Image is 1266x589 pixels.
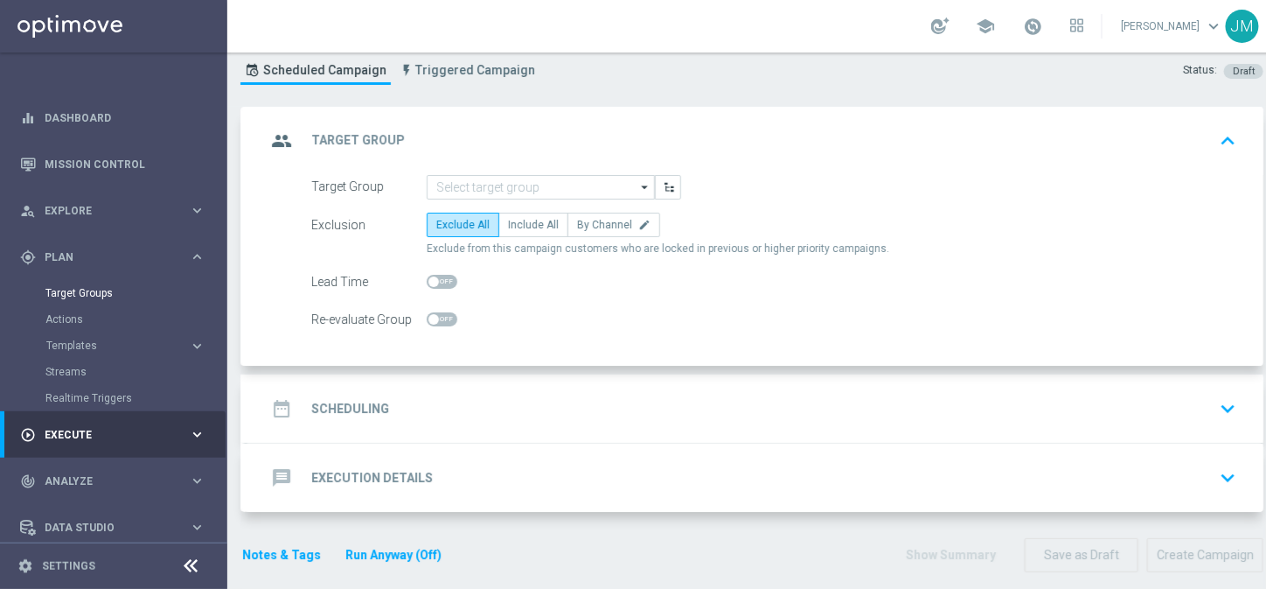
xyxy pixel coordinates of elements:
[1205,17,1224,36] span: keyboard_arrow_down
[1025,538,1138,572] button: Save as Draft
[344,544,443,566] button: Run Anyway (Off)
[395,56,539,85] a: Triggered Campaign
[240,544,323,566] button: Notes & Tags
[45,385,226,411] div: Realtime Triggers
[427,175,655,200] input: Select target group
[311,270,427,294] div: Lead Time
[266,462,297,494] i: message
[577,219,632,231] span: By Channel
[1147,538,1263,572] button: Create Campaign
[45,95,205,141] a: Dashboard
[1214,465,1241,491] i: keyboard_arrow_down
[636,176,654,199] i: arrow_drop_down
[189,338,205,354] i: keyboard_arrow_right
[1226,10,1259,43] div: JM
[45,339,206,353] button: Templates keyboard_arrow_right
[20,203,189,219] div: Explore
[1183,63,1217,79] div: Status:
[45,365,182,379] a: Streams
[20,473,189,489] div: Analyze
[20,473,36,489] i: track_changes
[1214,128,1241,154] i: keyboard_arrow_up
[19,428,206,442] button: play_circle_outline Execute keyboard_arrow_right
[20,110,36,126] i: equalizer
[1213,461,1242,494] button: keyboard_arrow_down
[45,312,182,326] a: Actions
[508,219,559,231] span: Include All
[20,520,189,536] div: Data Studio
[45,522,189,533] span: Data Studio
[1233,66,1255,77] span: Draft
[19,474,206,488] button: track_changes Analyze keyboard_arrow_right
[638,219,650,231] i: edit
[311,132,405,149] h2: Target Group
[311,470,433,487] h2: Execution Details
[311,213,427,237] div: Exclusion
[20,95,205,141] div: Dashboard
[45,141,205,187] a: Mission Control
[266,124,1242,158] div: group Target Group keyboard_arrow_up
[415,63,535,78] span: Triggered Campaign
[19,204,206,218] button: person_search Explore keyboard_arrow_right
[311,307,427,332] div: Re-evaluate Group
[189,519,205,536] i: keyboard_arrow_right
[266,461,1242,494] div: message Execution Details keyboard_arrow_down
[45,391,182,405] a: Realtime Triggers
[189,202,205,219] i: keyboard_arrow_right
[45,252,189,263] span: Plan
[45,430,189,440] span: Execute
[266,393,297,424] i: date_range
[1213,124,1242,158] button: keyboard_arrow_up
[1213,392,1242,425] button: keyboard_arrow_down
[427,242,889,256] span: Exclude from this campaign customers who are locked in previous or higher priority campaigns.
[1224,63,1263,77] colored-tag: Draft
[263,63,386,78] span: Scheduled Campaign
[46,340,171,351] span: Templates
[20,141,205,187] div: Mission Control
[976,17,995,36] span: school
[240,56,391,85] a: Scheduled Campaign
[19,158,206,172] button: Mission Control
[266,125,297,157] i: group
[20,427,36,443] i: play_circle_outline
[311,401,389,417] h2: Scheduling
[45,333,226,359] div: Templates
[266,392,1242,425] div: date_range Scheduling keyboard_arrow_down
[45,280,226,306] div: Target Groups
[19,521,206,535] button: Data Studio keyboard_arrow_right
[42,561,95,571] a: Settings
[19,250,206,264] button: gps_fixed Plan keyboard_arrow_right
[189,473,205,489] i: keyboard_arrow_right
[45,359,226,385] div: Streams
[436,219,490,231] span: Exclude All
[45,306,226,333] div: Actions
[20,249,36,265] i: gps_fixed
[46,340,189,351] div: Templates
[189,426,205,443] i: keyboard_arrow_right
[189,249,205,265] i: keyboard_arrow_right
[20,249,189,265] div: Plan
[20,427,189,443] div: Execute
[311,175,427,200] div: Target Group
[20,203,36,219] i: person_search
[19,111,206,125] button: equalizer Dashboard
[1120,13,1226,39] a: [PERSON_NAME]keyboard_arrow_down
[45,206,189,216] span: Explore
[45,476,189,487] span: Analyze
[1214,396,1241,422] i: keyboard_arrow_down
[45,286,182,300] a: Target Groups
[17,558,33,574] i: settings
